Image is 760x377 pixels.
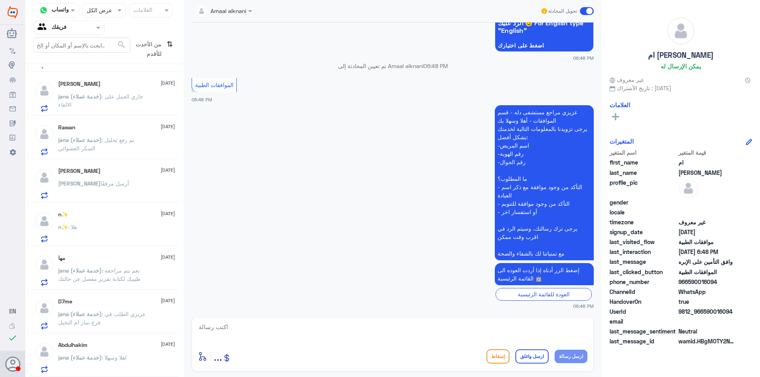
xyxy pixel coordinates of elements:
[34,81,54,100] img: defaultAdmin.png
[34,124,54,144] img: defaultAdmin.png
[610,278,677,286] span: phone_number
[58,93,102,100] span: jana (خدمة عملاء)
[610,101,630,108] h6: العلامات
[678,238,736,246] span: موافقات الطبية
[610,317,677,326] span: email
[610,148,677,157] span: اسم المتغير
[38,4,49,16] img: whatsapp.png
[130,38,163,61] span: من الأحدث للأقدم
[678,337,736,345] span: wamid.HBgMOTY2NTkwMDE2MDk0FQIAEhgUM0E3RUJBRjU0QjJCNUQ0QzhFRjgA
[38,22,49,34] img: yourTeam.svg
[573,55,594,61] span: 06:48 PM
[58,224,68,230] span: n✨
[678,317,736,326] span: null
[34,298,54,318] img: defaultAdmin.png
[34,168,54,188] img: defaultAdmin.png
[58,311,102,317] span: jana (خدمة عملاء)
[8,6,18,19] img: Widebot Logo
[161,167,175,174] span: [DATE]
[9,307,16,315] button: EN
[495,105,594,260] p: 13/9/2025, 6:48 PM
[610,218,677,226] span: timezone
[678,307,736,316] span: 9812_966590016094
[424,63,448,69] span: 06:48 PM
[678,169,736,177] span: محمد
[610,138,634,145] h6: المتغيرات
[678,178,698,198] img: defaultAdmin.png
[58,211,68,218] h5: n✨
[34,38,130,52] input: ابحث بالإسم أو المكان أو إلخ..
[486,349,509,364] button: إسقاط
[214,349,222,363] span: ...
[58,136,102,143] span: jana (خدمة عملاء)
[58,124,75,131] h5: Rawan
[161,210,175,217] span: [DATE]
[132,6,152,16] div: العلامات
[678,268,736,276] span: الموافقات الطبية
[58,267,102,274] span: jana (خدمة عملاء)
[610,337,677,345] span: last_message_id
[58,354,102,361] span: jana (خدمة عملاء)
[161,254,175,261] span: [DATE]
[678,288,736,296] span: 2
[610,198,677,206] span: gender
[678,297,736,306] span: true
[101,180,129,187] span: أرسل مرفقًا
[610,288,677,296] span: ChannelId
[610,258,677,266] span: last_message
[573,303,594,309] span: 06:48 PM
[58,311,146,326] span: : عزيزي الطلب في فرع نمار ام النخيل
[34,255,54,275] img: defaultAdmin.png
[610,76,644,84] span: غير معروف
[678,228,736,236] span: 2025-09-06T12:13:07.225Z
[610,84,752,92] span: تاريخ الأشتراك : [DATE]
[678,148,736,157] span: قيمة المتغير
[610,178,677,197] span: profile_pic
[555,350,587,363] button: ارسل رسالة
[161,297,175,304] span: [DATE]
[58,255,65,261] h5: مها
[195,81,234,88] span: الموافقات الطبية
[117,38,126,51] button: search
[8,333,17,343] i: check
[610,238,677,246] span: last_visited_flow
[192,62,594,70] p: تم تعيين المحادثة إلى Amaal alknani
[167,38,173,58] i: ⇅
[34,211,54,231] img: defaultAdmin.png
[678,248,736,256] span: 2025-09-13T15:48:28.987Z
[58,168,101,174] h5: Abdullah
[161,123,175,130] span: [DATE]
[678,218,736,226] span: غير معروف
[610,208,677,216] span: locale
[58,180,101,187] span: [PERSON_NAME]
[548,8,577,15] span: تحويل المحادثة
[495,263,594,285] p: 13/9/2025, 6:48 PM
[667,17,694,44] img: defaultAdmin.png
[610,327,677,335] span: last_message_sentiment
[192,97,212,102] span: 06:48 PM
[117,40,126,49] span: search
[610,169,677,177] span: last_name
[678,278,736,286] span: 966590016094
[58,298,72,305] h5: D7me
[498,42,591,49] span: اضغط على اختيارك
[102,354,127,361] span: : اهلا وسهلا
[34,342,54,362] img: defaultAdmin.png
[58,342,87,349] h5: Abdulhakim
[58,81,101,87] h5: ABDULLAH
[678,258,736,266] span: وافق التأمين على الإبره
[610,297,677,306] span: HandoverOn
[5,356,20,371] button: الصورة الشخصية
[678,158,736,167] span: ام
[610,268,677,276] span: last_clicked_button
[678,208,736,216] span: null
[661,63,701,70] h6: يمكن الإرسال له
[610,158,677,167] span: first_name
[678,327,736,335] span: 0
[648,51,714,60] h5: ام [PERSON_NAME]
[496,288,592,300] div: العودة للقائمة الرئيسية
[161,341,175,348] span: [DATE]
[610,228,677,236] span: signup_date
[214,347,222,365] button: ...
[161,80,175,87] span: [DATE]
